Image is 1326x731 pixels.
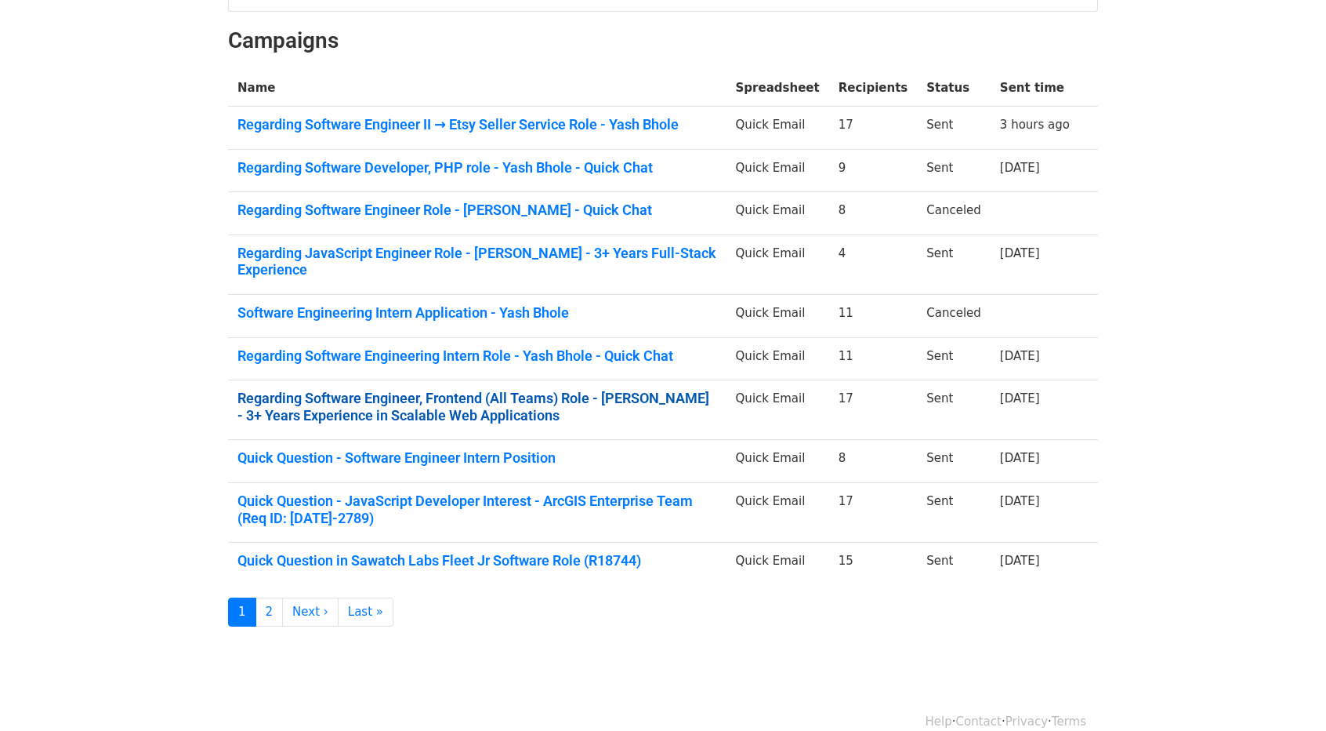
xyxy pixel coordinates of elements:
td: 17 [829,483,918,543]
h2: Campaigns [228,27,1098,54]
th: Recipients [829,70,918,107]
td: 9 [829,149,918,192]
a: [DATE] [1000,451,1040,465]
td: Sent [917,337,991,380]
a: [DATE] [1000,494,1040,508]
th: Name [228,70,726,107]
td: Canceled [917,192,991,235]
td: Canceled [917,295,991,338]
a: Software Engineering Intern Application - Yash Bhole [237,304,717,322]
a: Last » [338,598,393,627]
a: [DATE] [1000,349,1040,363]
td: Sent [917,483,991,543]
a: Regarding Software Engineering Intern Role - Yash Bhole - Quick Chat [237,347,717,365]
td: Quick Email [726,235,829,294]
a: Regarding Software Developer, PHP role - Yash Bhole - Quick Chat [237,159,717,176]
a: 3 hours ago [1000,118,1070,132]
a: Quick Question - JavaScript Developer Interest - ArcGIS Enterprise Team (Req ID: [DATE]-2789) [237,493,717,526]
a: [DATE] [1000,161,1040,175]
a: [DATE] [1000,554,1040,568]
td: 8 [829,440,918,483]
td: Sent [917,235,991,294]
td: 4 [829,235,918,294]
td: Quick Email [726,149,829,192]
td: Sent [917,440,991,483]
td: Quick Email [726,380,829,440]
a: Terms [1052,715,1086,729]
td: Quick Email [726,337,829,380]
th: Sent time [991,70,1079,107]
td: Quick Email [726,107,829,150]
a: Regarding Software Engineer II → Etsy Seller Service Role - Yash Bhole [237,116,717,133]
td: Quick Email [726,192,829,235]
a: Regarding JavaScript Engineer Role - [PERSON_NAME] - 3+ Years Full-Stack Experience [237,245,717,278]
td: 15 [829,543,918,585]
td: Sent [917,107,991,150]
td: Sent [917,380,991,440]
a: [DATE] [1000,246,1040,260]
td: 17 [829,107,918,150]
a: Contact [956,715,1002,729]
th: Spreadsheet [726,70,829,107]
th: Status [917,70,991,107]
a: Quick Question in Sawatch Labs Fleet Jr Software Role (R18744) [237,552,717,569]
a: Regarding Software Engineer Role - [PERSON_NAME] - Quick Chat [237,202,717,219]
td: 17 [829,380,918,440]
td: Sent [917,149,991,192]
td: Quick Email [726,440,829,483]
a: Next › [282,598,339,627]
a: Privacy [1005,715,1048,729]
iframe: Chat Widget [1248,656,1326,731]
td: 8 [829,192,918,235]
td: 11 [829,295,918,338]
a: Quick Question - Software Engineer Intern Position [237,449,717,467]
a: 1 [228,598,256,627]
a: Help [926,715,952,729]
td: Quick Email [726,483,829,543]
td: Sent [917,543,991,585]
td: Quick Email [726,543,829,585]
td: Quick Email [726,295,829,338]
td: 11 [829,337,918,380]
a: 2 [255,598,284,627]
a: Regarding Software Engineer, Frontend (All Teams) Role - [PERSON_NAME] - 3+ Years Experience in S... [237,390,717,424]
a: [DATE] [1000,391,1040,406]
